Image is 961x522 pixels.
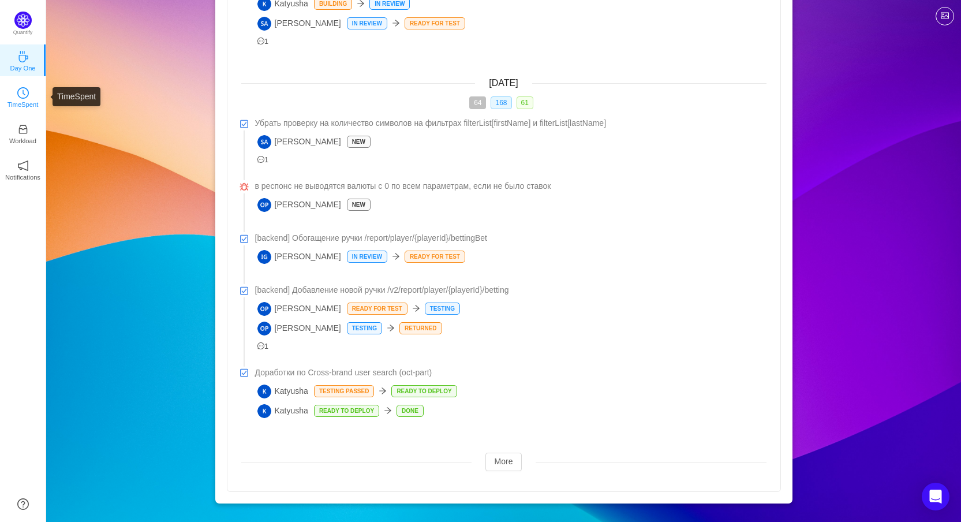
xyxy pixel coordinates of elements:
[17,127,29,139] a: icon: inboxWorkload
[405,18,465,29] p: Ready for test
[257,135,341,149] span: [PERSON_NAME]
[255,284,766,296] a: [backend] Добавление новой ручки /v2/report/player/{playerId}/betting
[255,367,432,379] span: Доработки по Cross-brand user search (oct-part)
[255,284,509,296] span: [backend] Добавление новой ручки /v2/report/player/{playerId}/betting
[257,17,271,31] img: SA
[257,322,271,335] img: OP
[257,156,269,164] span: 1
[255,117,766,129] a: Убрать проверку на количество символов на фильтрах filterList[firstName] и filterList[lastName]
[491,96,511,109] span: 168
[922,483,949,510] div: Open Intercom Messenger
[347,18,387,29] p: In Review
[257,342,265,350] i: icon: message
[347,303,407,314] p: Ready for test
[257,250,271,264] img: IG
[469,96,486,109] span: 64
[392,19,400,27] i: icon: arrow-right
[17,51,29,62] i: icon: coffee
[9,136,36,146] p: Workload
[257,404,308,418] span: Katyusha
[257,385,308,398] span: Katyusha
[255,232,487,244] span: [backend] Обогащение ручки /report/player/{playerId}/bettingBet
[387,324,395,332] i: icon: arrow-right
[17,124,29,135] i: icon: inbox
[17,87,29,99] i: icon: clock-circle
[257,198,271,212] img: OP
[397,405,423,416] p: Done
[257,38,269,46] span: 1
[257,250,341,264] span: [PERSON_NAME]
[347,199,370,210] p: New
[257,385,271,398] img: K
[257,302,271,316] img: OP
[485,453,522,471] button: More
[257,198,341,212] span: [PERSON_NAME]
[392,252,400,260] i: icon: arrow-right
[315,386,374,397] p: Testing passed
[17,91,29,102] a: icon: clock-circleTimeSpent
[400,323,442,334] p: Returned
[255,117,607,129] span: Убрать проверку на количество символов на фильтрах filterList[firstName] и filterList[lastName]
[405,251,465,262] p: Ready for test
[517,96,533,109] span: 61
[257,302,341,316] span: [PERSON_NAME]
[17,498,29,510] a: icon: question-circle
[5,172,40,182] p: Notifications
[257,404,271,418] img: K
[315,405,379,416] p: Ready to deploy
[10,63,35,73] p: Day One
[257,322,341,335] span: [PERSON_NAME]
[392,386,456,397] p: Ready to deploy
[489,78,518,88] span: [DATE]
[425,303,459,314] p: Testing
[255,180,766,192] a: в респонс не выводятся валюты с 0 по всем параметрам, если не было ставок
[936,7,954,25] button: icon: picture
[255,180,551,192] span: в респонс не выводятся валюты с 0 по всем параметрам, если не было ставок
[14,12,32,29] img: Quantify
[347,251,387,262] p: In Review
[257,135,271,149] img: SA
[255,232,766,244] a: [backend] Обогащение ручки /report/player/{playerId}/bettingBet
[13,29,33,37] p: Quantify
[17,54,29,66] a: icon: coffeeDay One
[17,163,29,175] a: icon: notificationNotifications
[257,17,341,31] span: [PERSON_NAME]
[257,342,269,351] span: 1
[257,156,265,163] i: icon: message
[17,160,29,171] i: icon: notification
[384,407,392,415] i: icon: arrow-right
[412,304,420,312] i: icon: arrow-right
[347,136,370,147] p: New
[347,323,382,334] p: Testing
[257,38,265,45] i: icon: message
[8,99,39,110] p: TimeSpent
[379,387,387,395] i: icon: arrow-right
[255,367,766,379] a: Доработки по Cross-brand user search (oct-part)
